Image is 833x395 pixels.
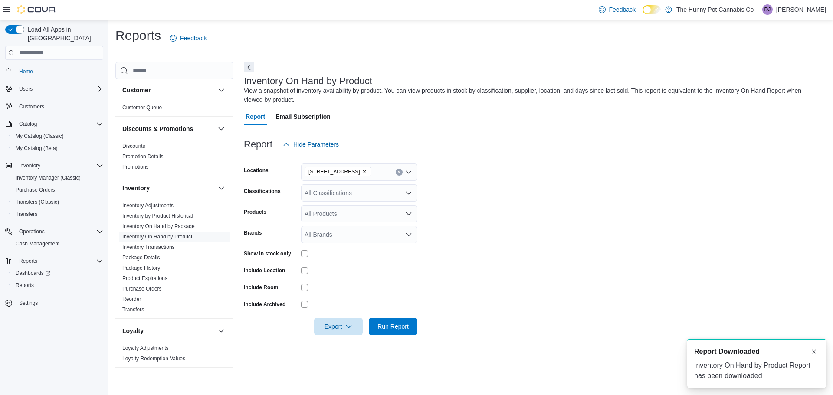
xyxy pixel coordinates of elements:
span: Users [16,84,103,94]
span: Purchase Orders [122,285,162,292]
button: Users [16,84,36,94]
button: Discounts & Promotions [122,124,214,133]
div: Loyalty [115,343,233,367]
a: Home [16,66,36,77]
h1: Reports [115,27,161,44]
span: Inventory Adjustments [122,202,174,209]
button: Inventory [216,183,226,193]
button: Catalog [2,118,107,130]
span: DJ [764,4,771,15]
button: OCM [216,375,226,385]
a: Inventory by Product Historical [122,213,193,219]
button: Discounts & Promotions [216,124,226,134]
span: Inventory Transactions [122,244,175,251]
span: Inventory Manager (Classic) [12,173,103,183]
span: Discounts [122,143,145,150]
span: Feedback [180,34,207,42]
button: Transfers [9,208,107,220]
a: Reports [12,280,37,291]
span: My Catalog (Beta) [16,145,58,152]
p: [PERSON_NAME] [776,4,826,15]
a: Transfers [12,209,41,219]
button: Inventory [2,160,107,172]
span: My Catalog (Classic) [16,133,64,140]
button: Users [2,83,107,95]
button: Export [314,318,363,335]
span: Cash Management [16,240,59,247]
h3: Loyalty [122,326,144,335]
button: Dismiss toast [809,346,819,357]
label: Products [244,209,266,215]
span: Settings [19,300,38,307]
span: Transfers (Classic) [12,197,103,207]
span: Reorder [122,296,141,303]
p: The Hunny Pot Cannabis Co [676,4,754,15]
a: Cash Management [12,238,63,249]
a: Inventory Manager (Classic) [12,173,84,183]
span: Transfers [122,306,144,313]
button: Operations [2,225,107,238]
button: Hide Parameters [279,136,342,153]
span: Inventory On Hand by Package [122,223,195,230]
button: Customers [2,100,107,113]
h3: OCM [122,375,137,384]
label: Include Location [244,267,285,274]
a: Loyalty Adjustments [122,345,169,351]
button: Cash Management [9,238,107,250]
h3: Inventory On Hand by Product [244,76,372,86]
button: Reports [16,256,41,266]
a: Transfers [122,307,144,313]
button: Open list of options [405,231,412,238]
button: Loyalty [122,326,214,335]
span: Package History [122,264,160,271]
button: Reports [2,255,107,267]
label: Brands [244,229,262,236]
span: Transfers [12,209,103,219]
button: Inventory [16,160,44,171]
button: Transfers (Classic) [9,196,107,208]
a: Dashboards [9,267,107,279]
label: Include Room [244,284,278,291]
a: Settings [16,298,41,308]
span: Load All Apps in [GEOGRAPHIC_DATA] [24,25,103,42]
div: Customer [115,102,233,116]
button: OCM [122,375,214,384]
button: Operations [16,226,48,237]
span: Customers [16,101,103,112]
a: Inventory On Hand by Product [122,234,192,240]
a: Customer Queue [122,104,162,111]
span: Users [19,85,33,92]
a: Promotions [122,164,149,170]
span: Operations [16,226,103,237]
span: Report Downloaded [694,346,760,357]
span: Reports [19,258,37,264]
button: Clear input [396,169,403,176]
a: Inventory On Hand by Package [122,223,195,229]
a: Dashboards [12,268,54,278]
span: Settings [16,297,103,308]
span: Report [246,108,265,125]
span: Inventory [19,162,40,169]
span: Cash Management [12,238,103,249]
a: Loyalty Redemption Values [122,356,185,362]
a: Product Expirations [122,275,167,281]
button: Inventory [122,184,214,193]
span: Customer Queue [122,104,162,111]
span: Purchase Orders [12,185,103,195]
span: My Catalog (Classic) [12,131,103,141]
span: Customers [19,103,44,110]
label: Show in stock only [244,250,291,257]
a: Package Details [122,255,160,261]
button: Run Report [369,318,417,335]
button: Customer [216,85,226,95]
span: Reports [12,280,103,291]
a: Discounts [122,143,145,149]
a: Inventory Adjustments [122,202,174,209]
img: Cova [17,5,56,14]
button: Inventory Manager (Classic) [9,172,107,184]
span: Home [16,66,103,77]
a: Purchase Orders [12,185,59,195]
span: Dashboards [12,268,103,278]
